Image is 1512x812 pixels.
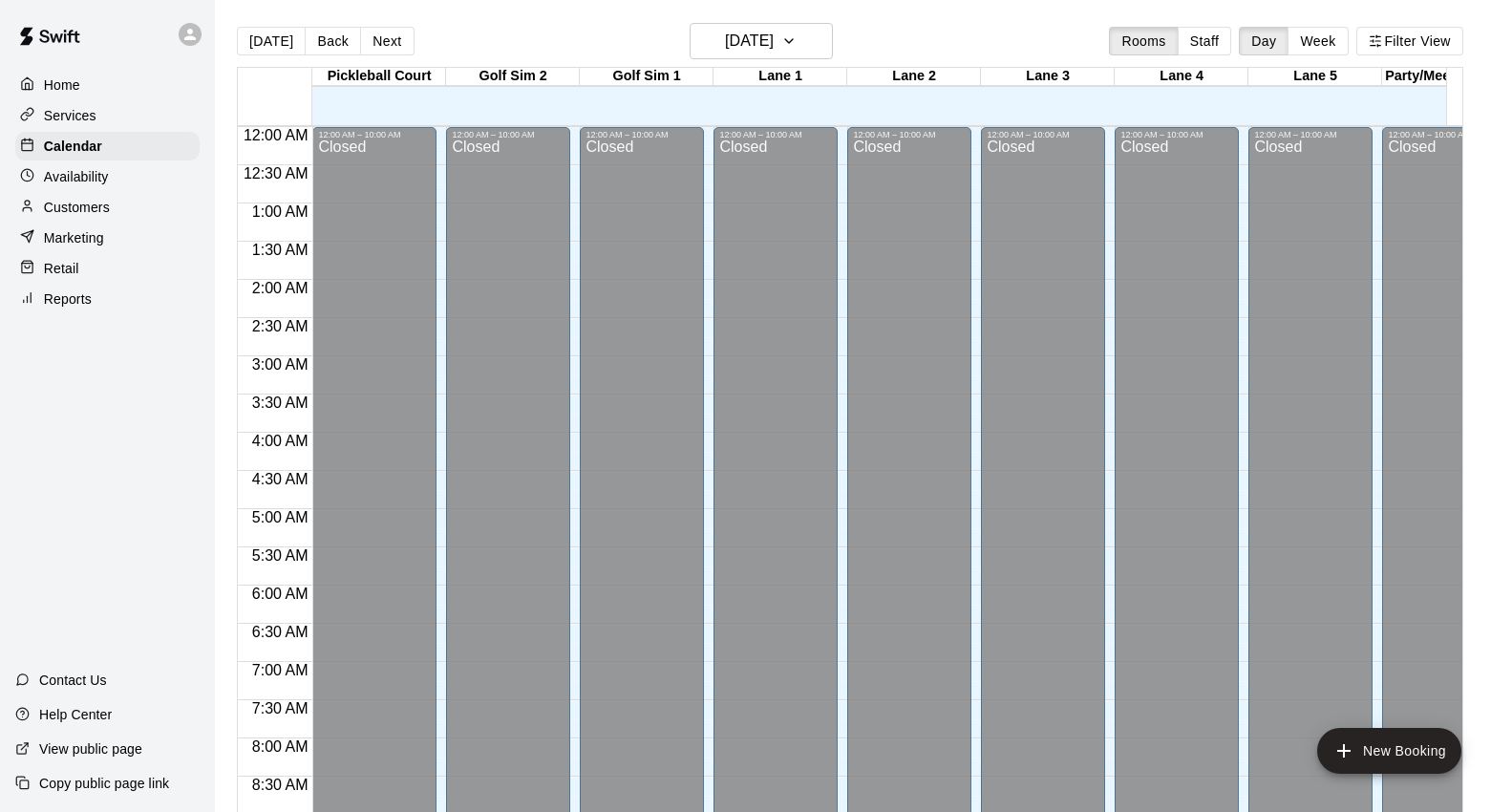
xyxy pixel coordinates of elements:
[44,167,109,186] p: Availability
[847,68,981,86] div: Lane 2
[247,356,313,373] span: 3:00 AM
[39,774,169,793] p: Copy public page link
[1388,130,1501,139] div: 12:00 AM – 10:00 AM
[15,193,200,222] a: Customers
[318,130,431,139] div: 12:00 AM – 10:00 AM
[39,739,142,759] p: View public page
[1120,130,1233,139] div: 12:00 AM – 10:00 AM
[1248,68,1382,86] div: Lane 5
[725,28,774,54] h6: [DATE]
[1239,27,1288,55] button: Day
[247,471,313,487] span: 4:30 AM
[247,280,313,296] span: 2:00 AM
[247,433,313,449] span: 4:00 AM
[247,777,313,793] span: 8:30 AM
[44,228,104,247] p: Marketing
[15,224,200,252] a: Marketing
[1254,130,1367,139] div: 12:00 AM – 10:00 AM
[15,101,200,130] a: Services
[247,509,313,525] span: 5:00 AM
[247,662,313,678] span: 7:00 AM
[247,203,313,220] span: 1:00 AM
[719,130,832,139] div: 12:00 AM – 10:00 AM
[15,162,200,191] a: Availability
[987,130,1099,139] div: 12:00 AM – 10:00 AM
[247,318,313,334] span: 2:30 AM
[853,130,966,139] div: 12:00 AM – 10:00 AM
[247,395,313,411] span: 3:30 AM
[713,68,847,86] div: Lane 1
[1317,728,1461,774] button: add
[15,71,200,99] a: Home
[586,130,698,139] div: 12:00 AM – 10:00 AM
[39,671,107,690] p: Contact Us
[360,27,414,55] button: Next
[580,68,713,86] div: Golf Sim 1
[44,259,79,278] p: Retail
[1356,27,1463,55] button: Filter View
[305,27,361,55] button: Back
[1288,27,1348,55] button: Week
[1178,27,1232,55] button: Staff
[247,242,313,258] span: 1:30 AM
[247,700,313,716] span: 7:30 AM
[239,165,313,182] span: 12:30 AM
[237,27,306,55] button: [DATE]
[44,75,80,95] p: Home
[452,130,564,139] div: 12:00 AM – 10:00 AM
[247,738,313,755] span: 8:00 AM
[44,289,92,309] p: Reports
[446,68,580,86] div: Golf Sim 2
[1109,27,1178,55] button: Rooms
[247,547,313,564] span: 5:30 AM
[247,624,313,640] span: 6:30 AM
[247,586,313,602] span: 6:00 AM
[690,23,833,59] button: [DATE]
[44,106,96,125] p: Services
[239,127,313,143] span: 12:00 AM
[15,132,200,160] a: Calendar
[15,285,200,313] a: Reports
[44,137,102,156] p: Calendar
[39,705,112,724] p: Help Center
[44,198,110,217] p: Customers
[981,68,1115,86] div: Lane 3
[15,254,200,283] a: Retail
[312,68,446,86] div: Pickleball Court
[1115,68,1248,86] div: Lane 4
